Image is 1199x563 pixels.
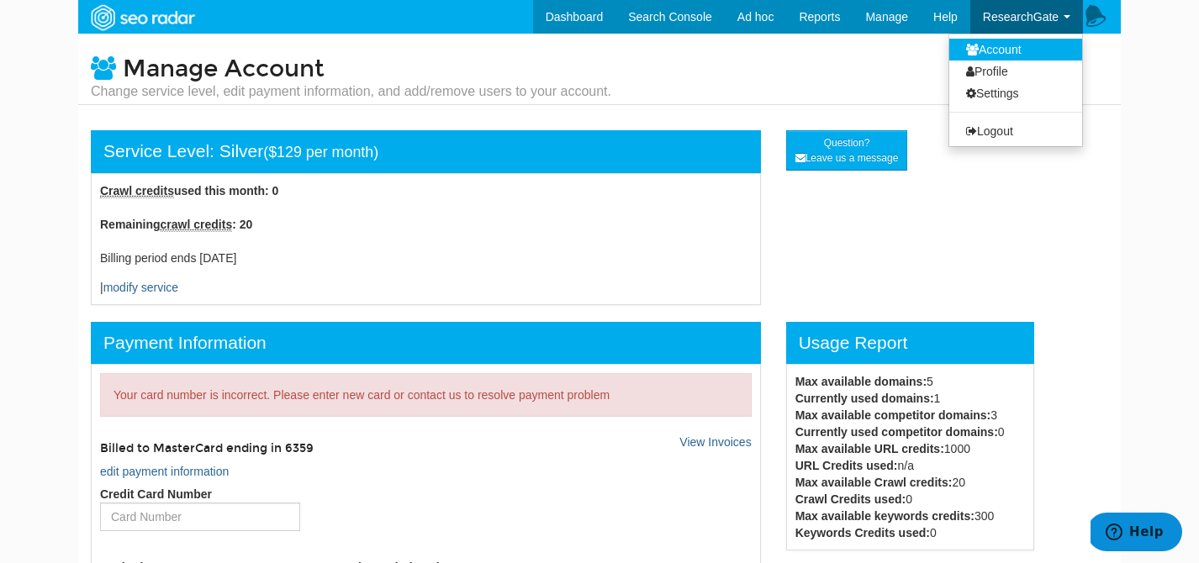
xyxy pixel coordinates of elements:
span: Manage [865,10,908,24]
h5: Billed to MasterCard ending in 6359 [100,442,413,455]
div: Payment Information [91,322,761,364]
strong: Max available keywords credits: [795,509,975,523]
abbr: crawl credits [161,218,233,232]
div: | [91,173,761,305]
span: Help [933,10,958,24]
div: Your card number is incorrect. Please enter new card or contact us to resolve payment problem [114,387,738,403]
iframe: Opens a widget where you can find more information [1091,513,1182,555]
span: Reports [799,10,840,24]
label: used this month: 0 [100,182,278,199]
span: Manage Account [123,55,325,83]
div: 5 1 3 0 1000 n/a 20 0 300 0 [783,373,1038,541]
a: modify service [103,281,178,294]
abbr: Crawl credits [100,184,174,198]
a: edit payment information [100,465,229,478]
strong: Currently used domains: [795,392,934,405]
a: Question? Leave us a message [786,130,908,171]
strong: Max available Crawl credits: [795,476,953,489]
small: ($129 per month) [263,144,378,160]
a: Account [949,39,1082,61]
strong: URL Credits used: [795,459,898,472]
a: Profile [949,61,1082,82]
a: Logout [949,120,1082,142]
div: Service Level: Silver [91,130,761,173]
label: Credit Card Number [100,480,212,502]
input: Card Number [100,502,300,531]
label: Remaining : 20 [100,216,252,233]
strong: Max available domains: [795,375,927,388]
strong: Currently used competitor domains: [795,425,998,439]
a: Settings [949,82,1082,104]
strong: Crawl Credits used: [795,492,906,506]
strong: Keywords Credits used: [795,526,930,539]
small: Change service level, edit payment information, and add/remove users to your account. [91,82,611,101]
span: Ad hoc [737,10,774,24]
span: ResearchGate [983,10,1059,24]
div: Usage Report [786,322,1034,364]
div: Billing period ends [DATE] [100,250,752,266]
strong: Max available URL credits: [795,442,944,455]
a: View Invoices [679,435,751,449]
strong: Max available competitor domains: [795,408,991,422]
img: SEORadar [84,3,200,33]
